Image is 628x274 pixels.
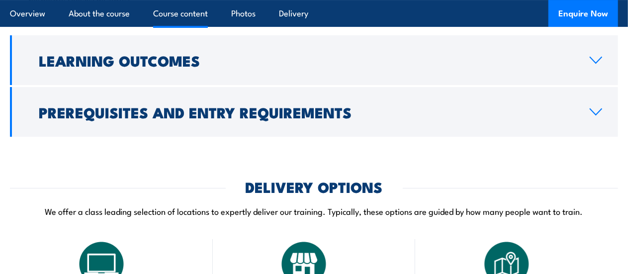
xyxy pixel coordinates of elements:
h2: Learning Outcomes [39,54,574,67]
p: We offer a class leading selection of locations to expertly deliver our training. Typically, thes... [10,205,618,217]
h2: DELIVERY OPTIONS [246,180,383,193]
a: Learning Outcomes [10,35,618,85]
a: Prerequisites and Entry Requirements [10,87,618,137]
h2: Prerequisites and Entry Requirements [39,105,574,118]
